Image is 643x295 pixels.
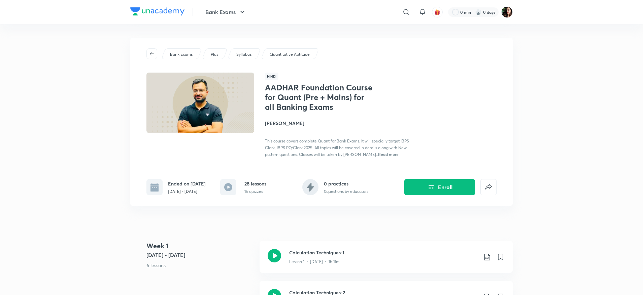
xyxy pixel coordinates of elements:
[432,7,443,17] button: avatar
[270,51,310,57] p: Quantitative Aptitude
[201,5,250,19] button: Bank Exams
[265,83,375,112] h1: AADHAR Foundation Course for Quant (Pre + Mains) for all Banking Exams
[130,7,184,17] a: Company Logo
[244,188,266,195] p: 15 quizzes
[475,9,482,15] img: streak
[146,262,254,269] p: 6 lessons
[404,179,475,195] button: Enroll
[265,138,409,157] span: This course covers complete Quant for Bank Exams. It will specially target IBPS Clerk, IBPS PO/Cl...
[289,249,478,256] h3: Calculation Techniques-1
[145,72,255,134] img: Thumbnail
[236,51,251,57] p: Syllabus
[434,9,440,15] img: avatar
[324,188,368,195] p: 0 questions by educators
[210,51,219,57] a: Plus
[146,251,254,259] h5: [DATE] - [DATE]
[289,259,340,265] p: Lesson 1 • [DATE] • 1h 11m
[168,180,206,187] h6: Ended on [DATE]
[235,51,253,57] a: Syllabus
[260,241,513,281] a: Calculation Techniques-1Lesson 1 • [DATE] • 1h 11m
[265,73,278,80] span: Hindi
[130,7,184,15] img: Company Logo
[265,120,416,127] h4: [PERSON_NAME]
[146,241,254,251] h4: Week 1
[501,6,513,18] img: Priyanka K
[324,180,368,187] h6: 0 practices
[170,51,193,57] p: Bank Exams
[244,180,266,187] h6: 28 lessons
[168,188,206,195] p: [DATE] - [DATE]
[378,152,399,157] span: Read more
[169,51,194,57] a: Bank Exams
[269,51,311,57] a: Quantitative Aptitude
[211,51,218,57] p: Plus
[480,179,497,195] button: false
